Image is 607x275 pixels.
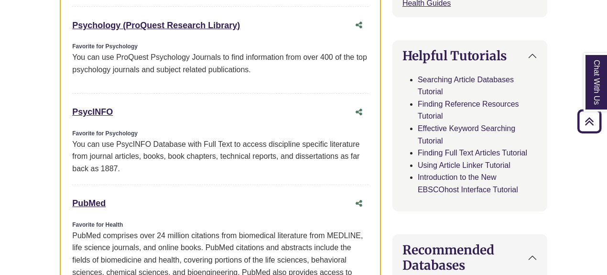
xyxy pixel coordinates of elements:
[349,195,369,213] button: Share this database
[72,21,240,30] a: Psychology (ProQuest Research Library)
[418,76,514,96] a: Searching Article Databases Tutorial
[418,161,510,169] a: Using Article Linker Tutorial
[72,138,369,175] div: You can use PsycINFO Database with Full Text to access discipline specific literature from journa...
[72,220,369,230] div: Favorite for Health
[72,42,369,51] div: Favorite for Psychology
[72,198,106,208] a: PubMed
[72,129,369,138] div: Favorite for Psychology
[418,100,519,121] a: Finding Reference Resources Tutorial
[349,103,369,121] button: Share this database
[393,41,547,71] button: Helpful Tutorials
[72,107,113,117] a: PsycINFO
[418,124,515,145] a: Effective Keyword Searching Tutorial
[574,115,605,128] a: Back to Top
[349,16,369,34] button: Share this database
[418,149,527,157] a: Finding Full Text Articles Tutorial
[418,173,518,194] a: Introduction to the New EBSCOhost Interface Tutorial
[72,51,369,76] p: You can use ProQuest Psychology Journals to find information from over 400 of the top psychology ...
